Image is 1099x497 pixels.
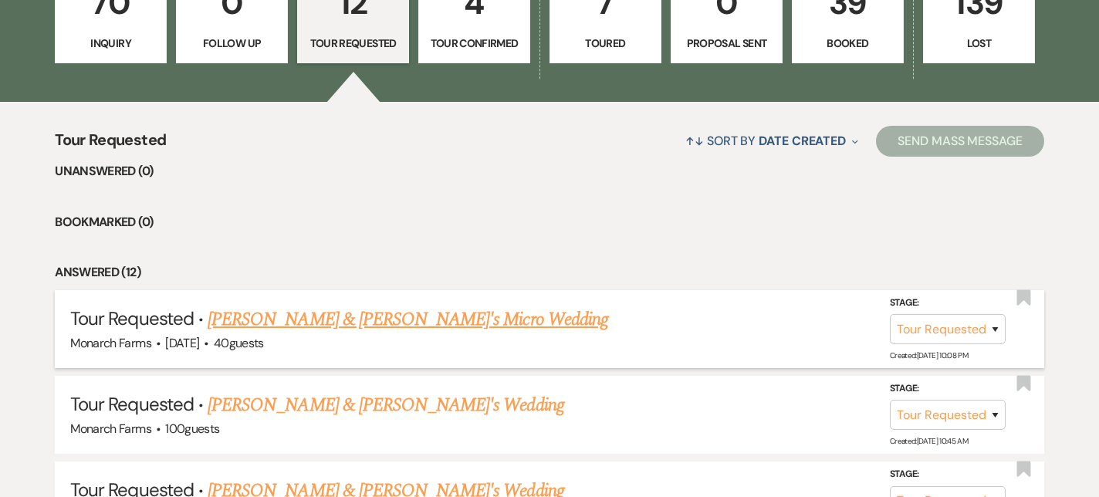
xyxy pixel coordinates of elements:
span: Monarch Farms [70,421,151,437]
li: Unanswered (0) [55,161,1044,181]
span: 40 guests [214,335,264,351]
label: Stage: [890,466,1006,483]
a: [PERSON_NAME] & [PERSON_NAME]'s Micro Wedding [208,306,608,333]
span: Monarch Farms [70,335,151,351]
p: Tour Confirmed [428,35,520,52]
p: Toured [560,35,651,52]
button: Send Mass Message [876,126,1044,157]
span: 100 guests [165,421,219,437]
label: Stage: [890,295,1006,312]
a: [PERSON_NAME] & [PERSON_NAME]'s Wedding [208,391,564,419]
span: Created: [DATE] 10:08 PM [890,350,968,360]
label: Stage: [890,380,1006,397]
span: [DATE] [165,335,199,351]
span: ↑↓ [685,133,704,149]
p: Proposal Sent [681,35,773,52]
p: Follow Up [186,35,278,52]
span: Date Created [759,133,846,149]
button: Sort By Date Created [679,120,864,161]
span: Tour Requested [70,306,194,330]
span: Tour Requested [55,128,166,161]
li: Bookmarked (0) [55,212,1044,232]
p: Tour Requested [307,35,399,52]
span: Tour Requested [70,392,194,416]
span: Created: [DATE] 10:45 AM [890,436,968,446]
p: Inquiry [65,35,157,52]
p: Lost [933,35,1025,52]
li: Answered (12) [55,262,1044,282]
p: Booked [802,35,894,52]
